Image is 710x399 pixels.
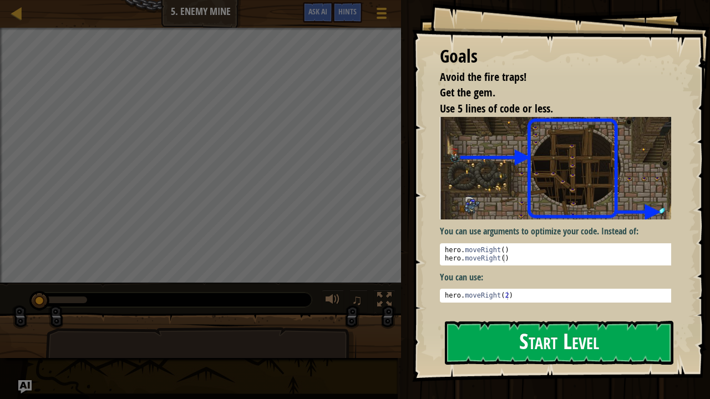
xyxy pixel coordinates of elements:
[338,6,357,17] span: Hints
[368,2,395,28] button: Show game menu
[352,291,363,308] span: ♫
[440,225,679,238] p: You can use arguments to optimize your code. Instead of:
[440,85,495,100] span: Get the gem.
[426,101,668,117] li: Use 5 lines of code or less.
[440,117,679,219] img: Enemy mine
[322,290,344,313] button: Adjust volume
[440,271,679,284] p: You can use:
[308,6,327,17] span: Ask AI
[445,321,673,365] button: Start Level
[349,290,368,313] button: ♫
[440,44,671,69] div: Goals
[18,380,32,393] button: Ask AI
[373,290,395,313] button: Toggle fullscreen
[426,85,668,101] li: Get the gem.
[426,69,668,85] li: Avoid the fire traps!
[303,2,333,23] button: Ask AI
[440,69,526,84] span: Avoid the fire traps!
[440,101,553,116] span: Use 5 lines of code or less.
